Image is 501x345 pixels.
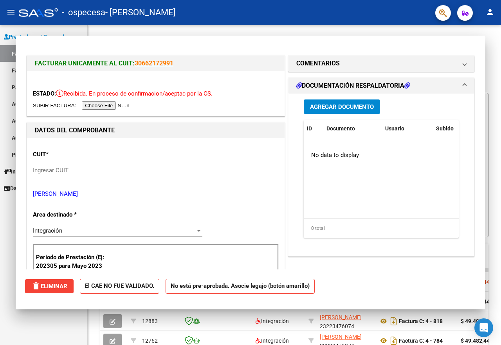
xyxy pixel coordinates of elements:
[320,313,372,329] div: 23223476074
[323,120,382,137] datatable-header-cell: Documento
[166,279,315,294] strong: No está pre-aprobada. Asocie legajo (botón amarillo)
[35,60,135,67] span: FACTURAR UNICAMENTE AL CUIT:
[31,283,67,290] span: Eliminar
[31,281,41,291] mat-icon: delete
[320,314,362,320] span: [PERSON_NAME]
[326,125,355,132] span: Documento
[35,126,115,134] strong: DATOS DEL COMPROBANTE
[33,190,279,199] p: [PERSON_NAME]
[142,338,158,344] span: 12762
[436,125,454,132] span: Subido
[296,59,340,68] h1: COMENTARIOS
[4,184,55,193] span: Datos de contacto
[399,318,443,324] strong: Factura C: 4 - 818
[56,90,213,97] span: Recibida. En proceso de confirmacion/aceptac por la OS.
[320,334,362,340] span: [PERSON_NAME]
[304,120,323,137] datatable-header-cell: ID
[385,125,404,132] span: Usuario
[474,318,493,337] div: Open Intercom Messenger
[33,90,56,97] span: ESTADO:
[310,103,374,110] span: Agregar Documento
[33,210,106,219] p: Area destinado *
[304,219,459,238] div: 0 total
[4,33,75,41] span: Prestadores / Proveedores
[135,60,173,67] a: 30662172991
[461,318,490,324] strong: $ 49.482,44
[296,81,410,90] h1: DOCUMENTACIÓN RESPALDATORIA
[4,167,40,176] span: Instructivos
[33,150,106,159] p: CUIT
[256,318,289,324] span: Integración
[304,145,456,165] div: No data to display
[105,4,176,21] span: - [PERSON_NAME]
[288,94,474,256] div: DOCUMENTACIÓN RESPALDATORIA
[288,56,474,71] mat-expansion-panel-header: COMENTARIOS
[80,279,159,294] strong: El CAE NO FUE VALIDADO.
[382,120,433,137] datatable-header-cell: Usuario
[485,7,495,17] mat-icon: person
[142,318,158,324] span: 12883
[399,338,443,344] strong: Factura C: 4 - 784
[62,4,105,21] span: - ospecesa
[33,227,62,234] span: Integración
[25,279,74,293] button: Eliminar
[288,78,474,94] mat-expansion-panel-header: DOCUMENTACIÓN RESPALDATORIA
[256,338,289,344] span: Integración
[6,7,16,17] mat-icon: menu
[433,120,472,137] datatable-header-cell: Subido
[304,99,380,114] button: Agregar Documento
[307,125,312,132] span: ID
[461,338,490,344] strong: $ 49.482,44
[389,315,399,327] i: Descargar documento
[36,253,108,271] p: Período de Prestación (Ej: 202305 para Mayo 2023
